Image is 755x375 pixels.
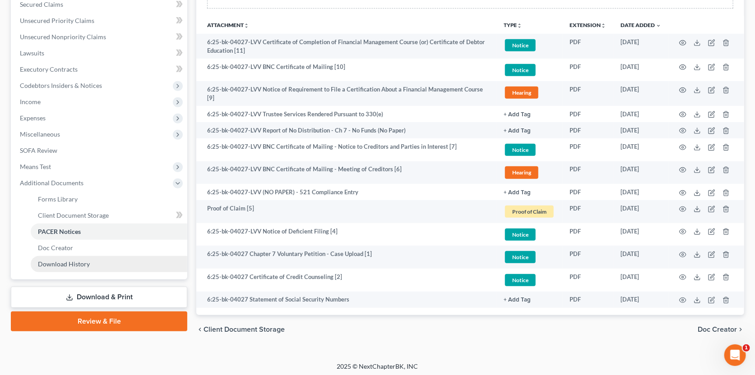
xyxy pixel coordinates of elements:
span: Notice [505,229,536,241]
a: Notice [504,38,555,53]
td: [DATE] [613,138,668,161]
td: PDF [562,269,613,292]
td: 6:25-bk-04027 Statement of Social Security Numbers [196,292,496,308]
span: Client Document Storage [204,326,285,333]
td: 6:25-bk-04027-LVV Trustee Services Rendered Pursuant to 330(e) [196,106,496,122]
button: chevron_left Client Document Storage [196,326,285,333]
button: + Add Tag [504,112,531,118]
td: PDF [562,59,613,82]
span: Notice [505,251,536,263]
span: SOFA Review [20,146,57,154]
td: PDF [562,161,613,184]
i: chevron_left [196,326,204,333]
span: Unsecured Nonpriority Claims [20,33,106,41]
span: Codebtors Insiders & Notices [20,82,102,89]
td: PDF [562,200,613,223]
a: Download History [31,256,187,272]
td: 6:25-bk-04027 Chapter 7 Voluntary Petition - Case Upload [1] [196,246,496,269]
td: [DATE] [613,161,668,184]
span: Download History [38,260,90,268]
button: Doc Creator chevron_right [698,326,744,333]
span: Forms Library [38,195,78,203]
td: [DATE] [613,184,668,200]
span: Notice [505,39,536,51]
span: 1 [743,344,750,352]
td: PDF [562,122,613,138]
td: 6:25-bk-04027-LVV BNC Certificate of Mailing [10] [196,59,496,82]
a: Review & File [11,311,187,331]
td: PDF [562,223,613,246]
span: Notice [505,144,536,156]
span: Notice [505,64,536,76]
span: Doc Creator [698,326,737,333]
td: PDF [562,184,613,200]
span: Notice [505,274,536,286]
a: Notice [504,273,555,288]
span: Secured Claims [20,0,63,8]
i: unfold_more [601,23,606,28]
a: Forms Library [31,191,187,207]
a: + Add Tag [504,110,555,119]
td: [DATE] [613,34,668,59]
button: TYPEunfold_more [504,23,522,28]
span: Hearing [505,166,538,178]
a: Hearing [504,85,555,100]
td: [DATE] [613,223,668,246]
i: unfold_more [517,23,522,28]
td: 6:25-bk-04027-LVV Certificate of Completion of Financial Management Course (or) Certificate of De... [196,34,496,59]
iframe: Intercom live chat [724,344,746,366]
a: Doc Creator [31,240,187,256]
a: PACER Notices [31,224,187,240]
span: Income [20,98,41,105]
span: PACER Notices [38,228,81,235]
td: Proof of Claim [5] [196,200,496,223]
a: Executory Contracts [13,61,187,78]
button: + Add Tag [504,190,531,196]
td: 6:25-bk-04027-LVV (NO PAPER) - 521 Compliance Entry [196,184,496,200]
a: Notice [504,142,555,157]
td: 6:25-bk-04027-LVV Notice of Requirement to File a Certification About a Financial Management Cour... [196,81,496,106]
td: [DATE] [613,81,668,106]
td: [DATE] [613,246,668,269]
td: [DATE] [613,200,668,223]
i: expand_more [656,23,661,28]
i: chevron_right [737,326,744,333]
td: PDF [562,106,613,122]
a: Hearing [504,165,555,180]
td: [DATE] [613,269,668,292]
span: Client Document Storage [38,211,109,219]
a: Notice [504,63,555,78]
span: Unsecured Priority Claims [20,17,94,24]
button: + Add Tag [504,297,531,303]
a: Lawsuits [13,45,187,61]
a: Proof of Claim [504,204,555,219]
td: [DATE] [613,122,668,138]
a: Client Document Storage [31,207,187,224]
td: PDF [562,138,613,161]
td: 6:25-bk-04027 Certificate of Credit Counseling [2] [196,269,496,292]
a: SOFA Review [13,142,187,159]
td: 6:25-bk-04027-LVV BNC Certificate of Mailing - Notice to Creditors and Parties in Interest [7] [196,138,496,161]
td: PDF [562,81,613,106]
a: + Add Tag [504,295,555,304]
td: PDF [562,292,613,308]
td: 6:25-bk-04027-LVV BNC Certificate of Mailing - Meeting of Creditors [6] [196,161,496,184]
span: Means Test [20,163,51,170]
a: Notice [504,227,555,242]
a: + Add Tag [504,188,555,197]
a: Date Added expand_more [621,22,661,28]
a: Notice [504,250,555,265]
span: Hearing [505,87,538,99]
span: Lawsuits [20,49,44,57]
a: Unsecured Priority Claims [13,13,187,29]
a: Attachmentunfold_more [207,22,249,28]
span: Expenses [20,114,46,122]
span: Miscellaneous [20,130,60,138]
td: [DATE] [613,106,668,122]
span: Additional Documents [20,179,83,187]
span: Executory Contracts [20,65,78,73]
button: + Add Tag [504,128,531,134]
td: PDF [562,246,613,269]
a: Download & Print [11,287,187,308]
i: unfold_more [244,23,249,28]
